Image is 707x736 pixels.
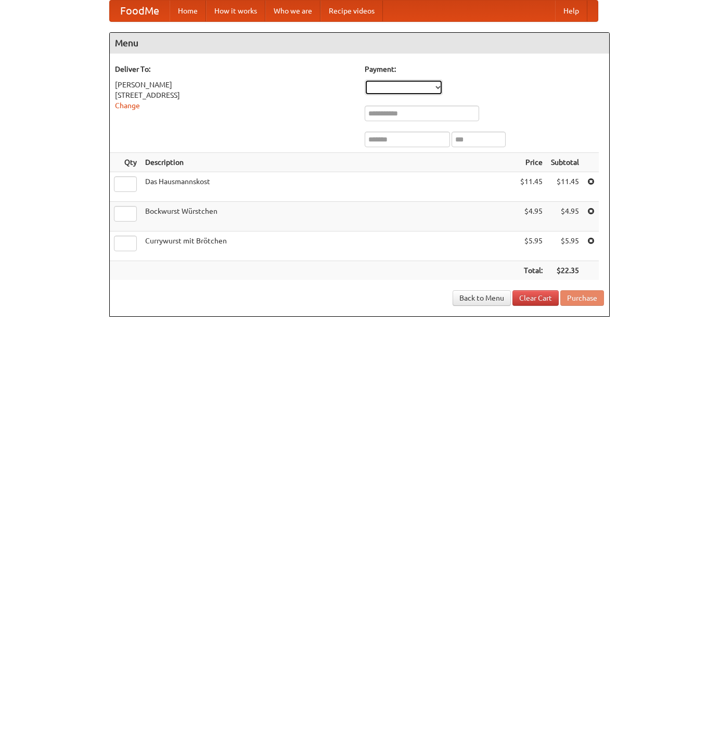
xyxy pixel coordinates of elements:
[516,172,547,202] td: $11.45
[547,261,583,280] th: $22.35
[365,64,604,74] h5: Payment:
[547,231,583,261] td: $5.95
[547,202,583,231] td: $4.95
[320,1,383,21] a: Recipe videos
[141,231,516,261] td: Currywurst mit Brötchen
[170,1,206,21] a: Home
[110,153,141,172] th: Qty
[115,80,354,90] div: [PERSON_NAME]
[115,90,354,100] div: [STREET_ADDRESS]
[141,202,516,231] td: Bockwurst Würstchen
[110,33,609,54] h4: Menu
[141,153,516,172] th: Description
[547,172,583,202] td: $11.45
[115,64,354,74] h5: Deliver To:
[115,101,140,110] a: Change
[516,153,547,172] th: Price
[265,1,320,21] a: Who we are
[516,231,547,261] td: $5.95
[516,202,547,231] td: $4.95
[512,290,559,306] a: Clear Cart
[516,261,547,280] th: Total:
[560,290,604,306] button: Purchase
[555,1,587,21] a: Help
[141,172,516,202] td: Das Hausmannskost
[110,1,170,21] a: FoodMe
[206,1,265,21] a: How it works
[547,153,583,172] th: Subtotal
[453,290,511,306] a: Back to Menu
